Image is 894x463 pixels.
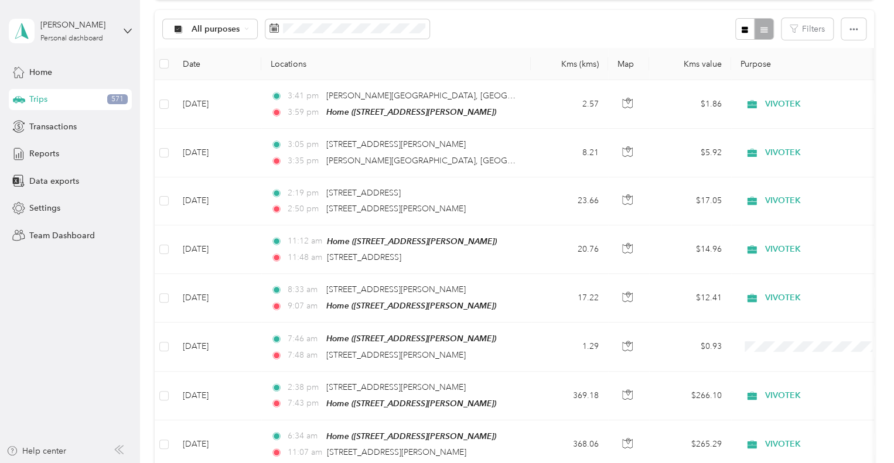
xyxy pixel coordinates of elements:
span: Transactions [29,121,77,133]
span: [PERSON_NAME][GEOGRAPHIC_DATA], [GEOGRAPHIC_DATA], [GEOGRAPHIC_DATA] [326,156,654,166]
td: 8.21 [531,129,608,177]
td: 20.76 [531,225,608,274]
th: Map [608,48,649,80]
span: 3:05 pm [287,138,320,151]
span: VIVOTEK [765,98,872,111]
span: [STREET_ADDRESS] [326,188,401,198]
span: 6:34 am [287,430,320,443]
button: Help center [6,445,66,457]
span: Home ([STREET_ADDRESS][PERSON_NAME]) [326,431,496,441]
span: Home ([STREET_ADDRESS][PERSON_NAME]) [326,301,496,310]
span: 7:43 pm [287,397,320,410]
div: Personal dashboard [40,35,103,42]
span: Home ([STREET_ADDRESS][PERSON_NAME]) [327,236,497,246]
td: 23.66 [531,177,608,225]
span: VIVOTEK [765,389,872,402]
span: Home [29,66,52,78]
span: [STREET_ADDRESS][PERSON_NAME] [326,350,466,360]
span: 571 [107,94,128,105]
span: Home ([STREET_ADDRESS][PERSON_NAME]) [326,399,496,408]
td: [DATE] [173,177,261,225]
span: [STREET_ADDRESS][PERSON_NAME] [326,139,466,149]
td: 17.22 [531,274,608,323]
td: 1.29 [531,323,608,371]
span: VIVOTEK [765,438,872,451]
span: Home ([STREET_ADDRESS][PERSON_NAME]) [326,107,496,116]
td: $1.86 [649,80,731,129]
span: 3:59 pm [287,106,320,119]
span: Home ([STREET_ADDRESS][PERSON_NAME]) [326,334,496,343]
span: VIVOTEK [765,194,872,207]
td: $14.96 [649,225,731,274]
span: All purposes [192,25,240,33]
td: [DATE] [173,225,261,274]
span: Trips [29,93,47,105]
span: 3:35 pm [287,155,320,167]
span: [STREET_ADDRESS][PERSON_NAME] [327,447,466,457]
span: 11:07 am [287,446,322,459]
span: 2:50 pm [287,203,320,215]
span: [STREET_ADDRESS][PERSON_NAME] [326,382,466,392]
span: VIVOTEK [765,243,872,256]
td: $266.10 [649,372,731,420]
td: 2.57 [531,80,608,129]
span: VIVOTEK [765,291,872,304]
span: 2:19 pm [287,187,320,200]
td: [DATE] [173,274,261,323]
span: 7:48 am [287,349,320,362]
span: 11:12 am [287,235,322,248]
span: 11:48 am [287,251,322,264]
span: [STREET_ADDRESS][PERSON_NAME] [326,204,466,214]
span: 7:46 am [287,332,320,345]
span: 8:33 am [287,283,320,296]
span: [PERSON_NAME][GEOGRAPHIC_DATA], [GEOGRAPHIC_DATA], [GEOGRAPHIC_DATA] [326,91,654,101]
iframe: Everlance-gr Chat Button Frame [828,397,894,463]
td: [DATE] [173,129,261,177]
span: 3:41 pm [287,90,320,102]
td: $0.93 [649,323,731,371]
span: 9:07 am [287,300,320,313]
th: Kms (kms) [531,48,608,80]
span: Team Dashboard [29,229,95,242]
button: Filters [782,18,833,40]
th: Locations [261,48,531,80]
div: [PERSON_NAME] [40,19,114,31]
span: [STREET_ADDRESS][PERSON_NAME] [326,284,466,294]
th: Date [173,48,261,80]
span: 2:38 pm [287,381,320,394]
td: $17.05 [649,177,731,225]
td: $5.92 [649,129,731,177]
td: [DATE] [173,323,261,371]
td: 369.18 [531,372,608,420]
td: [DATE] [173,372,261,420]
span: Settings [29,202,60,214]
span: VIVOTEK [765,146,872,159]
td: $12.41 [649,274,731,323]
span: Reports [29,148,59,160]
td: [DATE] [173,80,261,129]
th: Kms value [649,48,731,80]
span: [STREET_ADDRESS] [327,252,401,262]
span: Data exports [29,175,79,187]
